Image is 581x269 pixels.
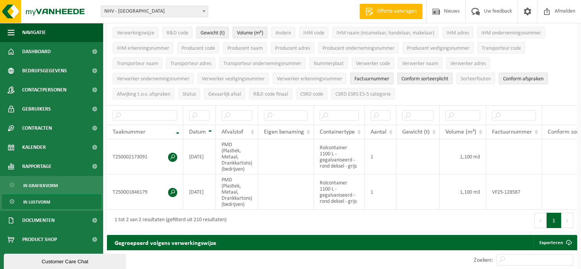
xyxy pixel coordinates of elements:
[201,30,225,36] span: Gewicht (t)
[499,73,548,84] button: Conform afspraken : Activate to sort
[296,88,327,99] button: CSRD codeCSRD code: Activate to sort
[22,119,52,138] span: Contracten
[237,30,263,36] span: Volume (m³)
[271,42,314,54] button: Producent adresProducent adres: Activate to sort
[547,213,562,228] button: 1
[113,129,146,135] span: Taaknummer
[352,57,394,69] button: Verwerker codeVerwerker code: Activate to sort
[337,30,434,36] span: IHM naam (inzamelaar, handelaar, makelaar)
[445,129,476,135] span: Volume (m³)
[219,57,306,69] button: Transporteur ondernemingsnummerTransporteur ondernemingsnummer : Activate to sort
[332,27,439,38] button: IHM naam (inzamelaar, handelaar, makelaar)IHM naam (inzamelaar, handelaar, makelaar): Activate to...
[503,76,544,82] span: Conform afspraken
[447,30,469,36] span: IHM adres
[170,61,211,67] span: Transporteur adres
[101,6,208,17] span: NHV - OOSTENDE
[533,235,576,250] a: Exporteren
[2,194,101,209] a: In lijstvorm
[4,252,128,269] iframe: chat widget
[482,46,521,51] span: Transporteur code
[2,178,101,192] a: In grafiekvorm
[314,139,365,174] td: Rolcontainer 1100 L - gegalvaniseerd - rond deksel - grijs
[22,249,84,268] span: Acceptatievoorwaarden
[249,88,292,99] button: R&D code finaalR&amp;D code finaal: Activate to sort
[309,57,348,69] button: NummerplaatNummerplaat: Activate to sort
[277,76,342,82] span: Verwerker erkenningsnummer
[117,76,189,82] span: Verwerker ondernemingsnummer
[23,195,50,209] span: In lijstvorm
[107,235,224,250] h2: Gegroepeerd volgens verwerkingswijze
[181,46,215,51] span: Producent code
[253,91,288,97] span: R&D code finaal
[113,73,194,84] button: Verwerker ondernemingsnummerVerwerker ondernemingsnummer: Activate to sort
[202,76,265,82] span: Verwerker vestigingsnummer
[166,57,215,69] button: Transporteur adresTransporteur adres: Activate to sort
[22,157,52,176] span: Rapportage
[107,139,183,174] td: T250002173091
[189,129,206,135] span: Datum
[197,73,269,84] button: Verwerker vestigingsnummerVerwerker vestigingsnummer: Activate to sort
[474,257,493,263] label: Zoeken:
[22,230,57,249] span: Product Shop
[365,174,397,210] td: 1
[477,27,545,38] button: IHM ondernemingsnummerIHM ondernemingsnummer: Activate to sort
[322,46,395,51] span: Producent ondernemingsnummer
[22,42,51,61] span: Dashboard
[300,91,323,97] span: CSRD code
[365,139,397,174] td: 1
[335,91,391,97] span: CSRD ESRS E5-5 categorie
[223,61,301,67] span: Transporteur ondernemingsnummer
[314,174,365,210] td: Rolcontainer 1100 L - gegalvaniseerd - rond deksel - grijs
[275,46,310,51] span: Producent adres
[303,30,324,36] span: IHM code
[486,174,542,210] td: VF25-128587
[183,91,196,97] span: Status
[22,99,51,119] span: Gebruikers
[492,129,532,135] span: Factuurnummer
[356,61,390,67] span: Verwerker code
[204,88,245,99] button: Gevaarlijk afval : Activate to sort
[477,42,525,54] button: Transporteur codeTransporteur code: Activate to sort
[350,73,393,84] button: FactuurnummerFactuurnummer: Activate to sort
[481,30,541,36] span: IHM ondernemingsnummer
[456,73,495,84] button: SorteerfoutenSorteerfouten: Activate to sort
[273,73,346,84] button: Verwerker erkenningsnummerVerwerker erkenningsnummer: Activate to sort
[216,139,258,174] td: PMD (Plastiek, Metaal, Drankkartons) (bedrijven)
[113,42,173,54] button: IHM erkenningsnummerIHM erkenningsnummer: Activate to sort
[359,4,422,19] a: Offerte aanvragen
[117,91,170,97] span: Afwijking t.o.v. afspraken
[299,27,329,38] button: IHM codeIHM code: Activate to sort
[113,57,162,69] button: Transporteur naamTransporteur naam: Activate to sort
[162,27,193,38] button: R&D codeR&amp;D code: Activate to sort
[275,30,291,36] span: Andere
[403,42,474,54] button: Producent vestigingsnummerProducent vestigingsnummer: Activate to sort
[223,42,267,54] button: Producent naamProducent naam: Activate to sort
[22,80,66,99] span: Contactpersonen
[22,211,55,230] span: Documenten
[397,73,453,84] button: Conform sorteerplicht : Activate to sort
[371,129,387,135] span: Aantal
[320,129,355,135] span: Containertype
[442,27,473,38] button: IHM adresIHM adres: Activate to sort
[23,178,58,193] span: In grafiekvorm
[117,61,158,67] span: Transporteur naam
[216,174,258,210] td: PMD (Plastiek, Metaal, Drankkartons) (bedrijven)
[534,213,547,228] button: Previous
[227,46,263,51] span: Producent naam
[117,30,154,36] span: Verwerkingswijze
[562,213,573,228] button: Next
[401,76,448,82] span: Conform sorteerplicht
[208,91,241,97] span: Gevaarlijk afval
[178,88,200,99] button: StatusStatus: Activate to sort
[318,42,399,54] button: Producent ondernemingsnummerProducent ondernemingsnummer: Activate to sort
[402,129,430,135] span: Gewicht (t)
[107,174,183,210] td: T250001846179
[331,88,395,99] button: CSRD ESRS E5-5 categorieCSRD ESRS E5-5 categorie: Activate to sort
[22,23,46,42] span: Navigatie
[402,61,438,67] span: Verwerker naam
[183,139,216,174] td: [DATE]
[450,61,486,67] span: Verwerker adres
[117,46,169,51] span: IHM erkenningsnummer
[440,139,486,174] td: 1,100 m3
